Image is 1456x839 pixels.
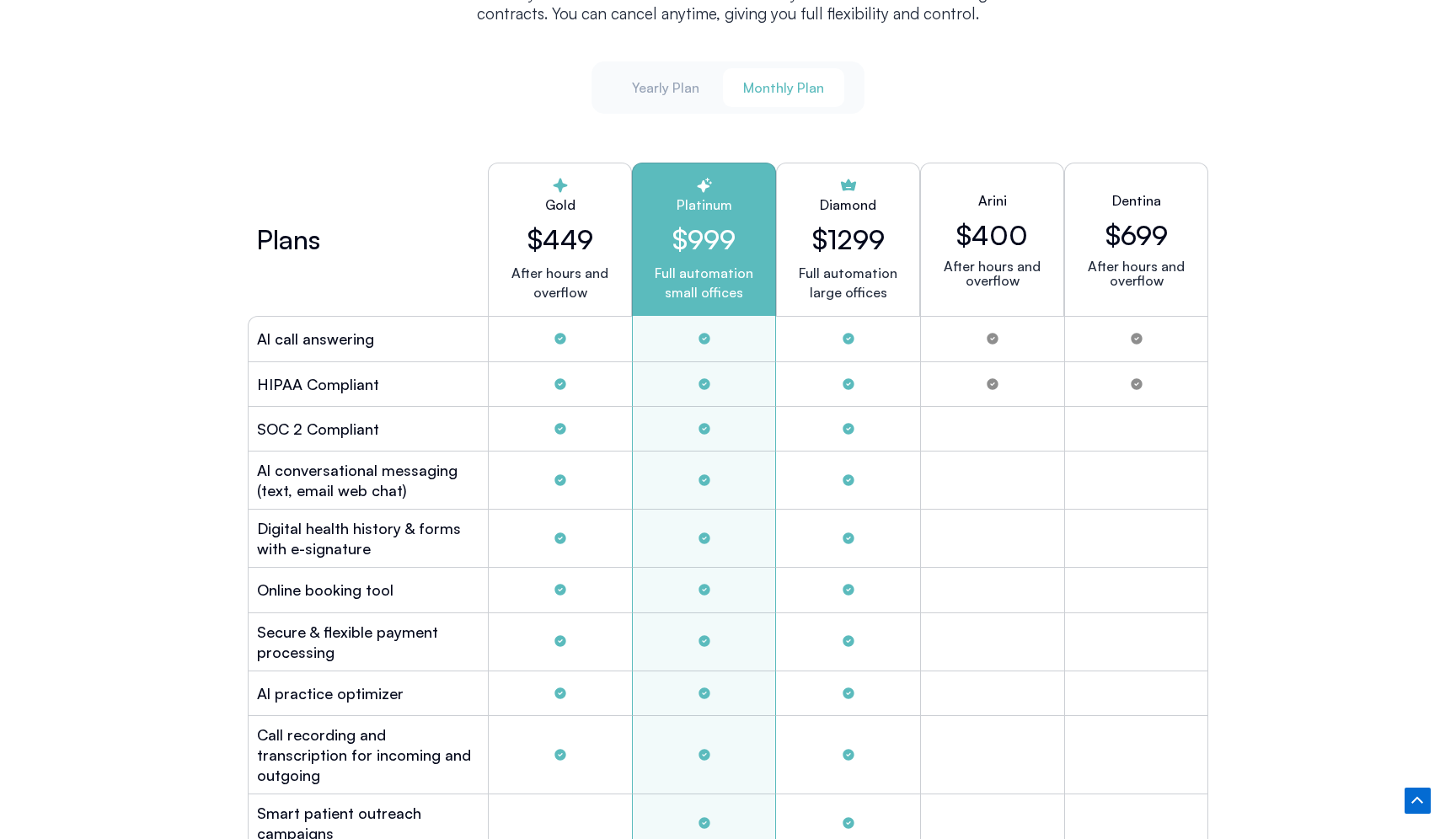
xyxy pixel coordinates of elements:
[820,195,876,215] h2: Diamond
[1112,190,1161,211] h2: Dentina
[956,219,1028,251] h2: $400
[257,622,479,662] h2: Secure & flexible payment processing
[646,264,762,302] p: Full automation small offices
[978,190,1007,211] h2: Arini
[257,329,374,349] h2: Al call answering
[632,78,699,97] span: Yearly Plan
[257,518,479,558] h2: Digital health history & forms with e-signature
[257,683,404,703] h2: Al practice optimizer
[934,259,1050,288] p: After hours and overflow
[502,195,618,215] h2: Gold
[1105,219,1168,251] h2: $699
[812,223,885,255] h2: $1299
[257,460,479,500] h2: Al conversational messaging (text, email web chat)
[646,223,762,255] h2: $999
[743,78,824,97] span: Monthly Plan
[502,264,618,302] p: After hours and overflow
[1079,259,1194,288] p: After hours and overflow
[257,419,379,439] h2: SOC 2 Compliant
[257,374,379,394] h2: HIPAA Compliant
[257,580,393,600] h2: Online booking tool
[257,724,479,785] h2: Call recording and transcription for incoming and outgoing
[256,229,320,249] h2: Plans
[646,195,762,215] h2: Platinum
[799,264,897,302] p: Full automation large offices
[502,223,618,255] h2: $449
